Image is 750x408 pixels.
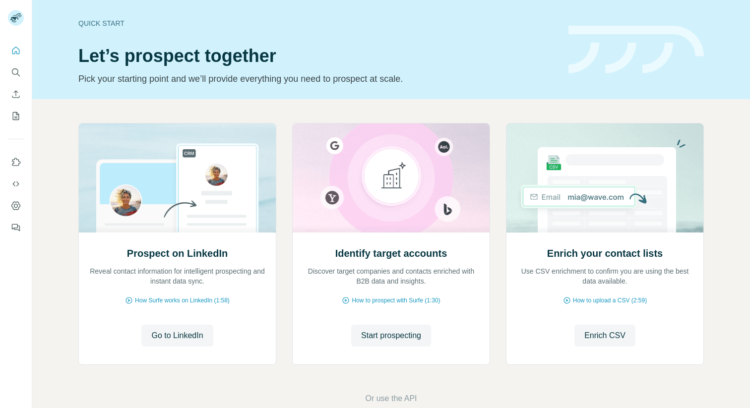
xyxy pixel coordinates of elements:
button: Quick start [8,42,24,59]
p: Discover target companies and contacts enriched with B2B data and insights. [303,266,480,286]
span: Start prospecting [361,330,421,342]
span: Enrich CSV [584,330,625,342]
button: Go to LinkedIn [141,325,213,347]
button: Start prospecting [351,325,431,347]
img: Enrich your contact lists [506,123,704,233]
button: Search [8,63,24,81]
img: Prospect on LinkedIn [78,123,276,233]
button: Feedback [8,219,24,236]
button: Enrich CSV [8,85,24,103]
button: Dashboard [8,197,24,215]
p: Reveal contact information for intelligent prospecting and instant data sync. [89,266,266,286]
h1: Let’s prospect together [78,46,557,66]
button: Or use the API [365,393,417,405]
span: How to upload a CSV (2:59) [573,296,647,305]
div: Quick start [78,18,557,28]
h2: Prospect on LinkedIn [127,246,228,260]
button: Enrich CSV [574,325,635,347]
img: Identify target accounts [292,123,490,233]
p: Pick your starting point and we’ll provide everything you need to prospect at scale. [78,72,557,86]
span: How to prospect with Surfe (1:30) [352,296,440,305]
button: Use Surfe on LinkedIn [8,153,24,171]
h2: Enrich your contact lists [547,246,663,260]
p: Use CSV enrichment to confirm you are using the best data available. [516,266,693,286]
h2: Identify target accounts [335,246,447,260]
span: Go to LinkedIn [151,330,203,342]
button: My lists [8,107,24,125]
img: banner [568,26,704,74]
button: Use Surfe API [8,175,24,193]
span: How Surfe works on LinkedIn (1:58) [135,296,230,305]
